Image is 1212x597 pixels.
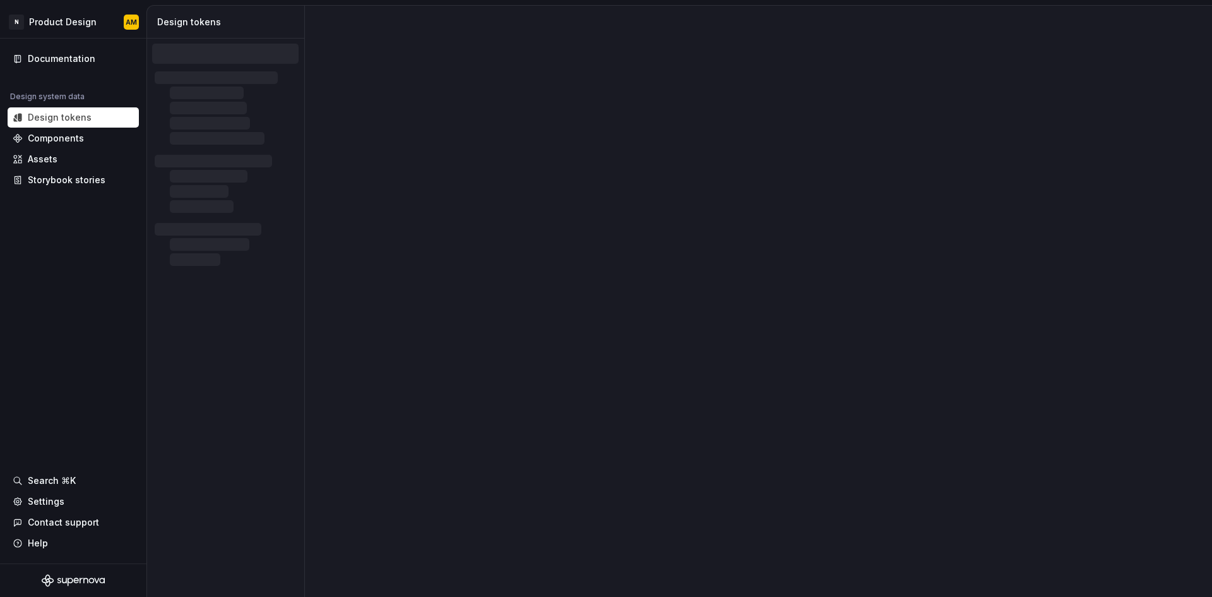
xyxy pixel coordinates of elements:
div: Assets [28,153,57,166]
div: Documentation [28,52,95,65]
a: Assets [8,149,139,169]
svg: Supernova Logo [42,574,105,587]
div: Design tokens [28,111,92,124]
button: Search ⌘K [8,471,139,491]
div: Settings [28,495,64,508]
div: AM [126,17,137,27]
div: Storybook stories [28,174,105,186]
button: NProduct DesignAM [3,8,144,35]
div: Product Design [29,16,97,28]
div: Help [28,537,48,550]
a: Components [8,128,139,148]
div: Components [28,132,84,145]
div: Design system data [10,92,85,102]
button: Contact support [8,512,139,533]
a: Storybook stories [8,170,139,190]
div: N [9,15,24,30]
a: Settings [8,491,139,512]
div: Search ⌘K [28,474,76,487]
a: Documentation [8,49,139,69]
button: Help [8,533,139,553]
div: Contact support [28,516,99,529]
div: Design tokens [157,16,299,28]
a: Design tokens [8,107,139,128]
